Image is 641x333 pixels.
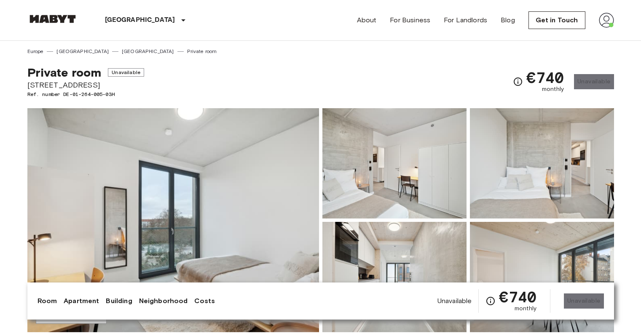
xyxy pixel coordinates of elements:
a: Building [106,296,132,306]
a: Europe [27,48,44,55]
p: [GEOGRAPHIC_DATA] [105,15,175,25]
img: Picture of unit DE-01-264-005-03H [470,108,614,218]
span: €740 [499,289,536,304]
span: monthly [515,304,536,313]
img: Habyt [27,15,78,23]
img: avatar [599,13,614,28]
span: Private room [27,65,102,80]
svg: Check cost overview for full price breakdown. Please note that discounts apply to new joiners onl... [513,77,523,87]
img: Picture of unit DE-01-264-005-03H [322,222,467,332]
span: Ref. number DE-01-264-005-03H [27,91,144,98]
span: [STREET_ADDRESS] [27,80,144,91]
img: Marketing picture of unit DE-01-264-005-03H [27,108,319,332]
a: Apartment [64,296,99,306]
a: Get in Touch [528,11,585,29]
span: Unavailable [108,68,144,77]
a: Blog [501,15,515,25]
a: For Landlords [444,15,487,25]
a: Neighborhood [139,296,188,306]
a: Room [38,296,57,306]
a: [GEOGRAPHIC_DATA] [122,48,174,55]
a: For Business [390,15,430,25]
span: €740 [526,70,564,85]
svg: Check cost overview for full price breakdown. Please note that discounts apply to new joiners onl... [485,296,496,306]
a: About [357,15,377,25]
span: monthly [542,85,564,93]
img: Picture of unit DE-01-264-005-03H [470,222,614,332]
a: [GEOGRAPHIC_DATA] [56,48,109,55]
a: Private room [187,48,217,55]
span: Unavailable [437,296,472,306]
a: Costs [194,296,215,306]
img: Picture of unit DE-01-264-005-03H [322,108,467,218]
